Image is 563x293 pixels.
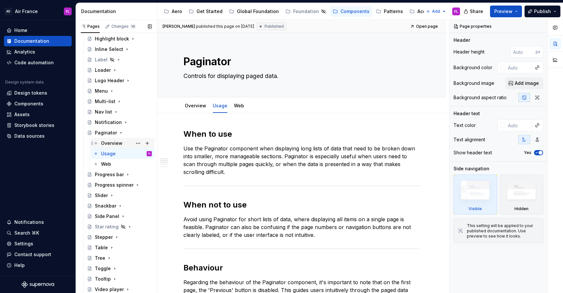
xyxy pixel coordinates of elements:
button: Contact support [4,249,72,260]
h2: When to use [183,129,420,139]
div: Tooltip [95,276,111,282]
span: 10 [130,24,136,29]
a: Foundation [283,6,329,17]
span: Preview [494,8,512,15]
div: Aero [172,8,182,15]
a: UsageFL [91,148,154,159]
div: Notification [95,119,122,126]
a: Aero [161,6,185,17]
div: Components [14,100,43,107]
div: Toggle [95,265,111,272]
div: Header text [454,110,480,117]
span: Add [432,9,440,14]
div: Show header text [454,149,492,156]
a: Open page [408,22,441,31]
div: Menu [95,88,108,94]
div: Patterns [384,8,403,15]
div: Web [231,99,247,112]
div: Video player [95,286,124,293]
a: Assets [4,109,72,120]
div: Text color [454,122,476,129]
div: Visible [469,206,482,211]
div: FL [454,9,458,14]
textarea: Controls for displaying paged data. [182,71,419,81]
a: Storybook stories [4,120,72,131]
div: Logo Header [95,77,124,84]
a: Multi-list [84,96,154,107]
div: Page tree [161,5,423,18]
div: Get Started [196,8,223,15]
div: Side navigation [454,165,489,172]
a: Stepper [84,232,154,242]
div: Visible [454,175,497,214]
a: Usage [213,103,227,108]
a: Components [4,99,72,109]
div: Label [95,56,108,63]
div: Hidden [514,206,528,211]
span: Publish [534,8,551,15]
a: Home [4,25,72,36]
a: Global Foundation [226,6,281,17]
div: Components [340,8,369,15]
div: Foundation [293,8,319,15]
div: Assets [14,111,30,118]
a: Paginator [84,128,154,138]
svg: Supernova Logo [22,281,54,288]
div: Pages [81,24,100,29]
button: Publish [525,6,560,17]
div: Progress spinner [95,182,134,188]
input: Auto [511,46,536,58]
div: Snackbar [95,203,116,209]
div: Slider [95,192,108,199]
div: Highlight block [95,36,129,42]
div: Usage [101,150,116,157]
button: Preview [490,6,522,17]
button: Help [4,260,72,270]
div: Hidden [500,175,543,214]
a: Get Started [186,6,225,17]
p: Use the Paginator component when displaying long lists of data that need to be broken down into s... [183,145,420,176]
a: Highlight block [84,34,154,44]
span: Open page [416,24,438,29]
a: Star rating [84,222,154,232]
a: Settings [4,239,72,249]
div: FL [66,9,70,14]
div: Text alignment [454,136,485,143]
div: Star rating [95,224,119,230]
div: Paginator [95,130,117,136]
label: Yes [524,150,531,155]
div: Overview [182,99,209,112]
button: Add image [505,77,543,89]
a: Menu [84,86,154,96]
div: Table [95,244,108,251]
div: Contact support [14,251,51,258]
input: Auto [505,62,532,73]
input: Auto [505,119,532,131]
div: Side Panel [95,213,119,220]
div: Code automation [14,59,54,66]
a: Overview [185,103,206,108]
a: Web [91,159,154,169]
button: Share [460,6,487,17]
div: Analytics [14,49,35,55]
div: Web [101,161,111,167]
div: Changes [111,24,136,29]
span: Share [470,8,483,15]
span: Add image [515,80,539,86]
div: Nav list [95,109,112,115]
div: Notifications [14,219,44,225]
div: Help [14,262,25,269]
a: Design tokens [4,88,72,98]
div: Multi-list [95,98,115,105]
h2: Behaviour [183,263,420,273]
a: Side Panel [84,211,154,222]
textarea: Paginator [182,54,419,69]
button: ADAir FranceFL [1,4,74,18]
a: Snackbar [84,201,154,211]
a: Loader [84,65,154,75]
a: Inline Select [84,44,154,54]
a: Documentation [4,36,72,46]
a: Table [84,242,154,253]
span: Published [265,24,284,29]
